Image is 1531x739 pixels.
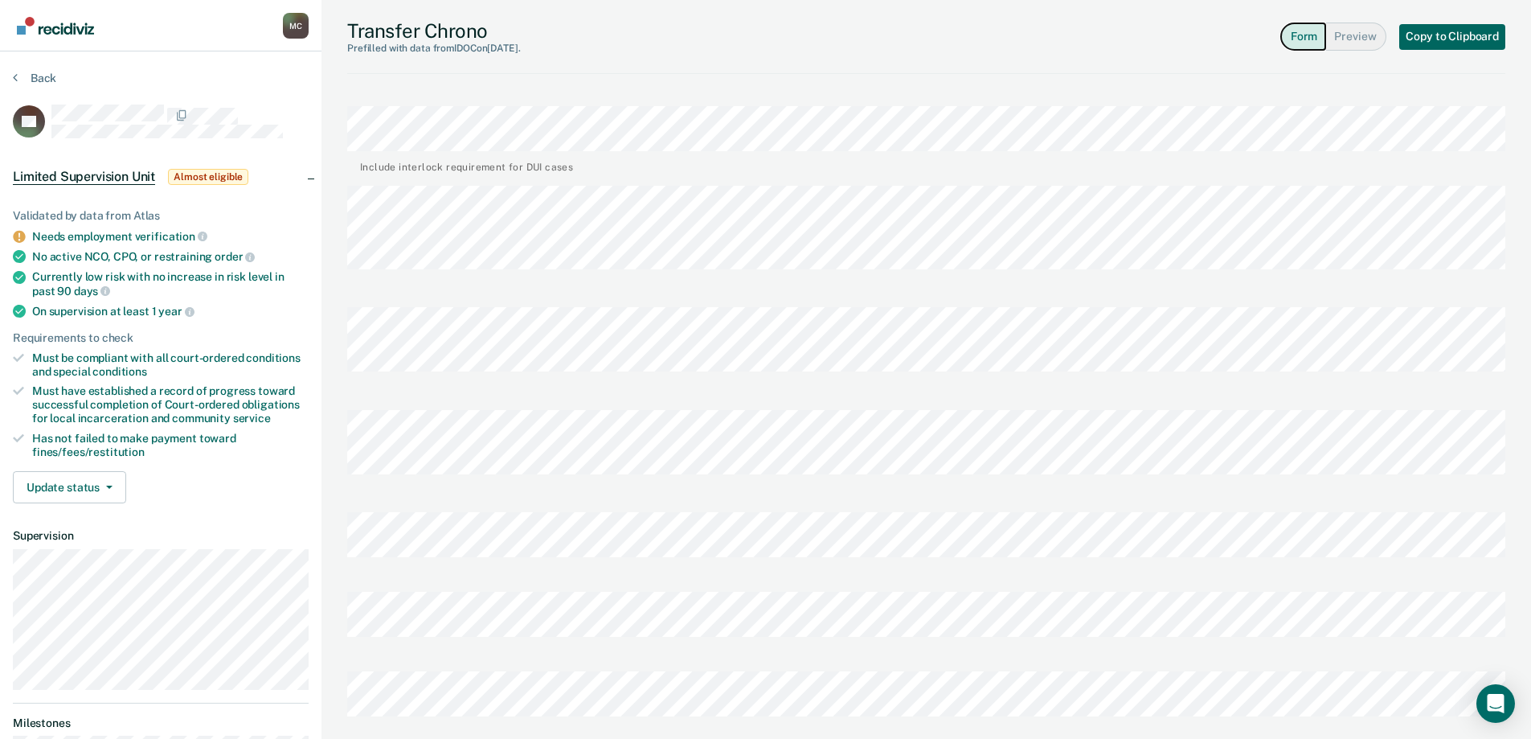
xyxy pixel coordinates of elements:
div: Must be compliant with all court-ordered conditions and special conditions [32,351,309,379]
div: Prefilled with data from IDOC on [DATE] . [347,43,521,54]
div: Validated by data from Atlas [13,209,309,223]
span: Almost eligible [168,169,248,185]
button: Preview [1326,23,1386,51]
span: Limited Supervision Unit [13,169,155,185]
span: service [233,412,271,425]
div: Currently low risk with no increase in risk level in past 90 [32,270,309,298]
button: Copy to Clipboard [1399,24,1505,50]
button: Update status [13,471,126,503]
div: On supervision at least 1 [32,304,309,318]
div: Open Intercom Messenger [1476,684,1515,723]
div: Must have established a record of progress toward successful completion of Court-ordered obligati... [32,384,309,425]
dt: Milestones [13,716,309,730]
div: Requirements to check [13,331,309,345]
div: Has not failed to make payment toward [32,432,309,459]
span: fines/fees/restitution [32,445,145,458]
span: order [215,250,255,263]
img: Recidiviz [17,17,94,35]
div: Transfer Chrono [347,19,521,54]
button: Form [1280,23,1326,51]
div: Needs employment verification [32,229,309,244]
div: No active NCO, CPO, or restraining [32,249,309,264]
button: Back [13,71,56,85]
div: Include interlock requirement for DUI cases [360,158,573,173]
div: M C [283,13,309,39]
dt: Supervision [13,529,309,543]
button: Profile dropdown button [283,13,309,39]
span: year [158,305,194,318]
span: days [74,285,110,298]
